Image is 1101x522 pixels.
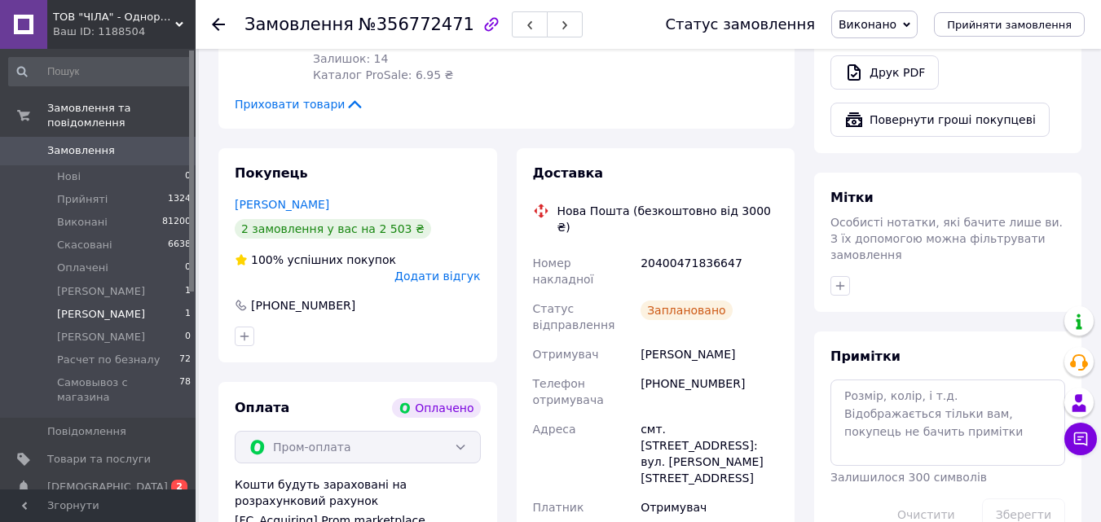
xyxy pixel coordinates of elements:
span: Статус відправлення [533,302,615,331]
div: Отримувач [637,493,782,522]
span: 1 [185,284,191,299]
span: Мітки [830,190,874,205]
span: Каталог ProSale: 6.95 ₴ [313,68,453,81]
button: Прийняти замовлення [934,12,1085,37]
span: Скасовані [57,238,112,252]
span: Оплата [235,400,289,415]
div: успішних покупок [235,252,396,268]
span: Залишок: 14 [313,52,388,65]
span: 72 [179,353,191,367]
span: 81200 [162,215,191,230]
button: Повернути гроші покупцеві [830,103,1050,137]
span: Нові [57,169,81,184]
span: Додати відгук [394,270,480,283]
div: [PHONE_NUMBER] [249,297,357,314]
div: 20400471836647 [637,248,782,294]
a: Друк PDF [830,55,939,90]
span: Замовлення та повідомлення [47,101,196,130]
a: [PERSON_NAME] [235,198,329,211]
span: [DEMOGRAPHIC_DATA] [47,480,168,494]
span: Оплачені [57,261,108,275]
div: Статус замовлення [665,16,815,33]
input: Пошук [8,57,192,86]
span: 6638 [168,238,191,252]
div: Заплановано [641,300,733,320]
span: Адреса [533,423,576,436]
div: 2 замовлення у вас на 2 503 ₴ [235,219,431,239]
span: Платник [533,501,584,514]
span: Самовывоз с магазина [57,375,179,405]
span: Виконано [839,18,896,31]
span: [PERSON_NAME] [57,330,145,344]
span: 100% [251,253,284,266]
span: 2 [171,480,187,493]
span: ТОВ "ЧІЛА" - Одноразова продукція [53,10,175,24]
div: Ваш ID: 1188504 [53,24,196,39]
span: [PERSON_NAME] [57,284,145,299]
div: Нова Пошта (безкоштовно від 3000 ₴) [553,203,783,235]
span: Номер накладної [533,257,594,286]
span: Приховати товари [235,96,364,112]
span: [PERSON_NAME] [57,307,145,322]
span: Примітки [830,349,901,364]
button: Чат з покупцем [1064,423,1097,455]
span: 1 [185,307,191,322]
span: Виконані [57,215,108,230]
span: Особисті нотатки, які бачите лише ви. З їх допомогою можна фільтрувати замовлення [830,216,1063,261]
span: Прийняти замовлення [947,19,1072,31]
div: Оплачено [392,398,480,418]
span: 0 [185,261,191,275]
span: Замовлення [244,15,354,34]
span: Доставка [533,165,604,181]
span: Прийняті [57,192,108,207]
span: Покупець [235,165,308,181]
span: Залишилося 300 символів [830,471,987,484]
div: [PERSON_NAME] [637,340,782,369]
span: Повідомлення [47,424,126,439]
span: Расчет по безналу [57,353,160,367]
div: [PHONE_NUMBER] [637,369,782,415]
span: №356772471 [359,15,474,34]
div: Повернутися назад [212,16,225,33]
span: Телефон отримувача [533,377,604,406]
span: Отримувач [533,348,599,361]
span: 78 [179,375,191,405]
span: 0 [185,330,191,344]
div: смт. [STREET_ADDRESS]: вул. [PERSON_NAME][STREET_ADDRESS] [637,415,782,493]
span: Замовлення [47,143,115,158]
span: 0 [185,169,191,184]
span: 1324 [168,192,191,207]
span: Товари та послуги [47,452,151,467]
